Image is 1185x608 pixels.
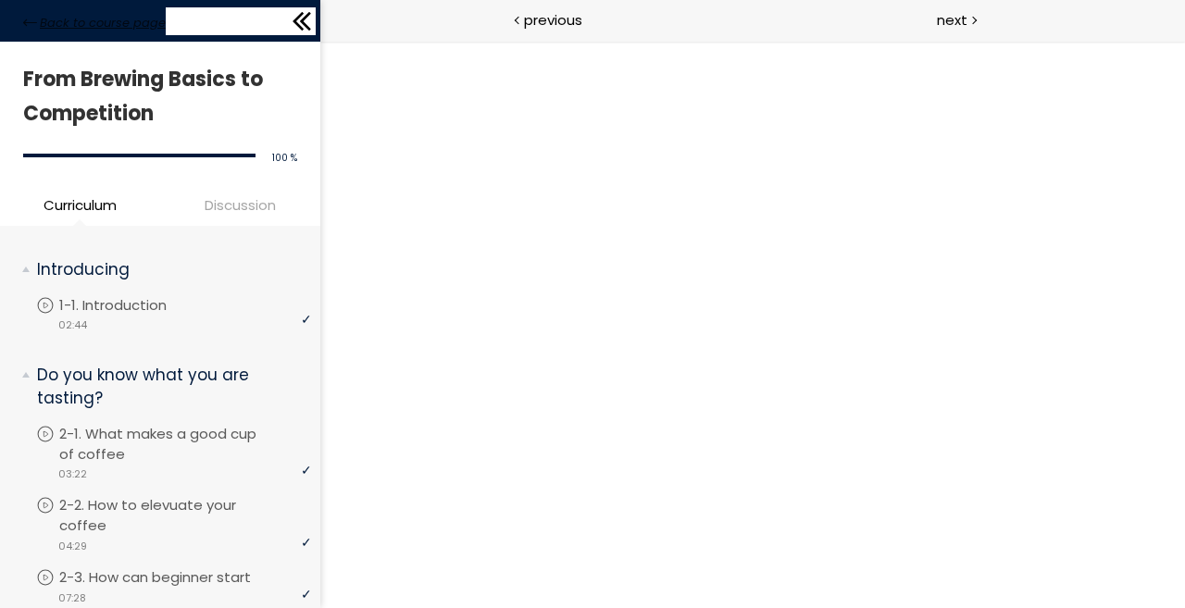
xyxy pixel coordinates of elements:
[23,62,288,131] h1: From Brewing Basics to Competition
[40,14,166,32] span: Back to course page
[165,194,316,216] span: Discussion
[524,9,582,31] span: previous
[59,567,288,588] p: 2-3. How can beginner start
[58,466,87,482] span: 03:22
[937,9,967,31] span: next
[272,151,297,165] span: 100 %
[23,14,166,32] a: Back to course page
[37,364,297,409] p: Do you know what you are tasting?
[59,424,311,465] p: 2-1. What makes a good cup of coffee
[58,539,87,554] span: 04:29
[37,258,297,281] p: Introducing
[59,495,311,536] p: 2-2. How to elevuate your coffee
[59,295,204,316] p: 1-1. Introduction
[58,317,87,333] span: 02:44
[44,194,117,216] span: Curriculum
[58,590,86,606] span: 07:28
